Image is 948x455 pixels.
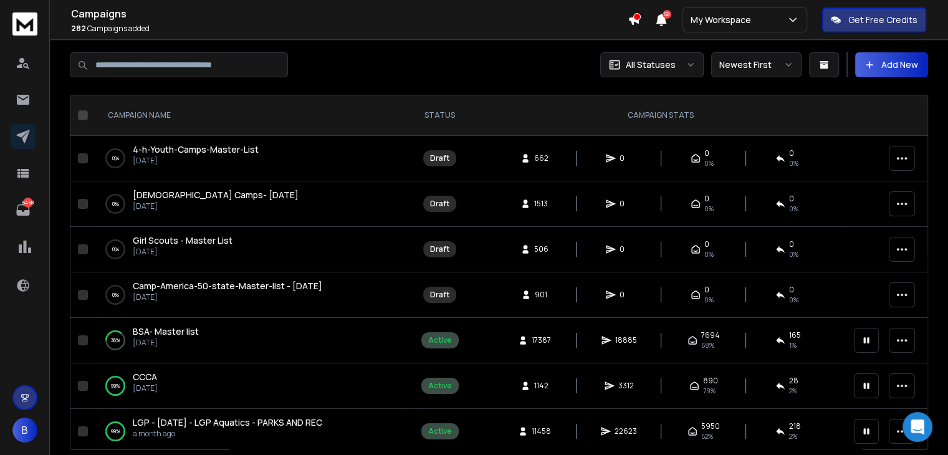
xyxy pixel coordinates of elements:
span: 0% [789,204,798,214]
span: 0% [789,249,798,259]
span: 18885 [615,335,637,345]
p: a month ago [133,429,322,439]
span: 0 [620,153,632,163]
button: Add New [855,52,928,77]
span: 662 [534,153,548,163]
th: CAMPAIGN NAME [93,95,405,136]
p: Get Free Credits [848,14,917,26]
span: Girl Scouts - Master List [133,234,232,246]
button: Get Free Credits [822,7,926,32]
span: 7694 [701,330,720,340]
p: 0 % [112,152,119,165]
a: LGP - [DATE] - LGP Aquatics - PARKS AND REC [133,416,322,429]
span: BSA- Master list [133,325,199,337]
p: [DATE] [133,338,199,348]
span: 0 [704,148,709,158]
p: 6458 [23,198,33,208]
span: 1513 [534,199,548,209]
span: 0% [704,295,714,305]
p: Campaigns added [71,24,628,34]
span: 17387 [532,335,551,345]
a: BSA- Master list [133,325,199,338]
a: Camp-America-50-state-Master-list - [DATE] [133,280,322,292]
th: CAMPAIGN STATS [475,95,846,136]
a: [DEMOGRAPHIC_DATA] Camps- [DATE] [133,189,299,201]
div: Draft [430,153,449,163]
a: 6458 [11,198,36,223]
span: 0 [704,239,709,249]
span: LGP - [DATE] - LGP Aquatics - PARKS AND REC [133,416,322,428]
p: [DATE] [133,247,232,257]
span: 11458 [532,426,551,436]
span: 890 [703,376,718,386]
p: [DATE] [133,156,259,166]
p: All Statuses [626,59,676,71]
p: [DATE] [133,201,299,211]
div: Draft [430,244,449,254]
span: 50 [663,10,671,19]
span: 0% [789,158,798,168]
td: 0%Girl Scouts - Master List[DATE] [93,227,405,272]
a: 4-h-Youth-Camps-Master-List [133,143,259,156]
h1: Campaigns [71,6,628,21]
div: Active [428,426,452,436]
span: 52 % [701,431,713,441]
div: Draft [430,199,449,209]
a: Girl Scouts - Master List [133,234,232,247]
span: 0 [620,290,632,300]
span: 28 [789,376,798,386]
td: 0%Camp-America-50-state-Master-list - [DATE][DATE] [93,272,405,318]
span: 0 [789,285,794,295]
p: [DATE] [133,292,322,302]
span: 1 % [789,340,797,350]
button: B [12,418,37,443]
p: 99 % [111,380,120,392]
td: 0%[DEMOGRAPHIC_DATA] Camps- [DATE][DATE] [93,181,405,227]
div: Active [428,335,452,345]
div: Active [428,381,452,391]
td: 99%LGP - [DATE] - LGP Aquatics - PARKS AND RECa month ago [93,409,405,454]
th: STATUS [405,95,475,136]
span: 5950 [701,421,720,431]
p: My Workspace [691,14,756,26]
p: 0 % [112,243,119,256]
span: 0% [704,249,714,259]
span: 218 [789,421,801,431]
span: 282 [71,23,86,34]
td: 99%CCCA[DATE] [93,363,405,409]
p: 0 % [112,198,119,210]
span: 0% [789,295,798,305]
td: 36%BSA- Master list[DATE] [93,318,405,363]
span: 1142 [534,381,548,391]
span: 0 [789,239,794,249]
span: 0 [620,199,632,209]
span: 0 [620,244,632,254]
span: 0 [704,194,709,204]
span: 79 % [703,386,716,396]
div: Draft [430,290,449,300]
span: 165 [789,330,801,340]
span: 4-h-Youth-Camps-Master-List [133,143,259,155]
span: 2 % [789,386,797,396]
span: 901 [535,290,547,300]
span: 22623 [615,426,637,436]
span: 0% [704,158,714,168]
span: 0 [789,148,794,158]
span: 0% [704,204,714,214]
span: 0 [704,285,709,295]
a: CCCA [133,371,157,383]
p: [DATE] [133,383,158,393]
span: 68 % [701,340,714,350]
td: 0%4-h-Youth-Camps-Master-List[DATE] [93,136,405,181]
div: Open Intercom Messenger [903,412,932,442]
span: 506 [534,244,548,254]
span: 2 % [789,431,797,441]
span: 0 [789,194,794,204]
span: 3312 [618,381,634,391]
button: Newest First [711,52,802,77]
p: 36 % [111,334,120,347]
